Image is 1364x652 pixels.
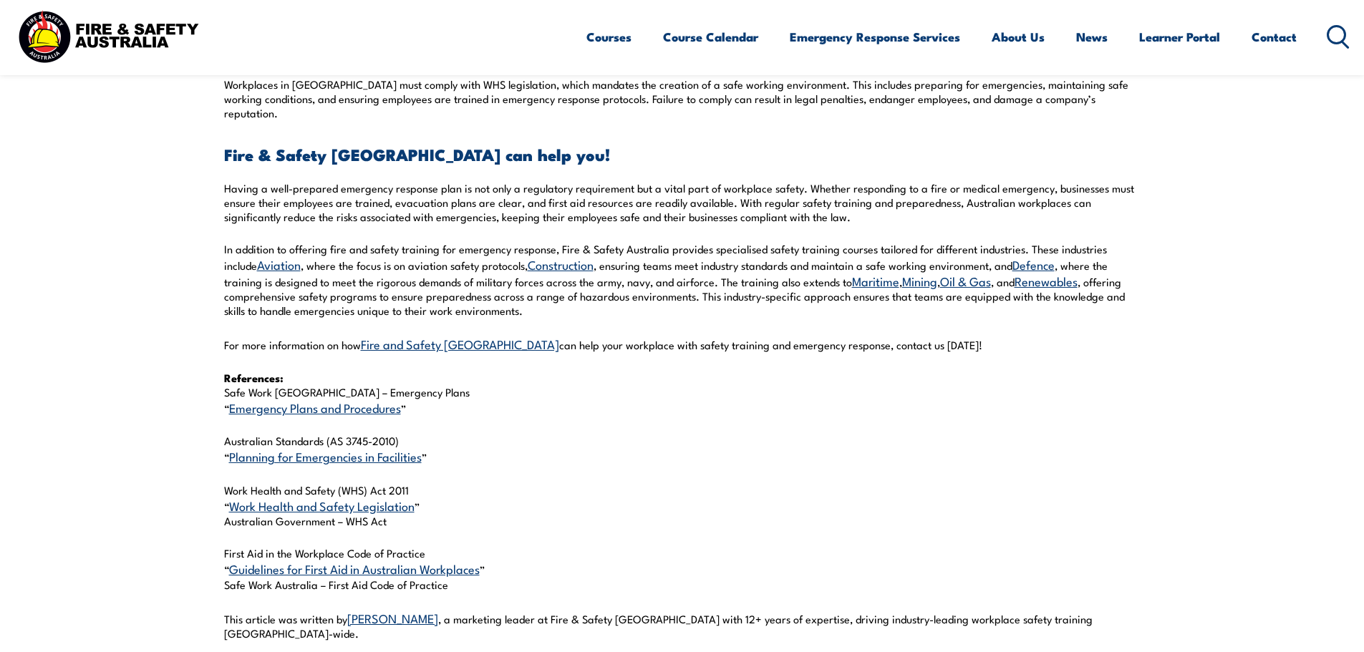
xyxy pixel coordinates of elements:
a: Emergency Response Services [790,18,960,56]
p: Australian Standards (AS 3745-2010) “ ” [224,434,1141,464]
a: Fire and Safety [GEOGRAPHIC_DATA] [361,335,559,352]
a: Guidelines for First Aid in Australian Workplaces [229,560,480,577]
a: Aviation [257,256,301,273]
a: Courses [586,18,632,56]
p: In addition to offering fire and safety training for emergency response, Fire & Safety Australia ... [224,242,1141,318]
a: Construction [528,256,594,273]
p: Safe Work [GEOGRAPHIC_DATA] – Emergency Plans “ ” [224,371,1141,416]
p: This article was written by , a marketing leader at Fire & Safety [GEOGRAPHIC_DATA] with 12+ year... [224,610,1141,641]
a: Maritime [852,272,899,289]
p: Work Health and Safety (WHS) Act 2011 “ ” Australian Government – WHS Act [224,483,1141,528]
a: Renewables [1015,272,1078,289]
a: Mining [902,272,937,289]
a: [PERSON_NAME] [347,609,438,626]
a: Course Calendar [663,18,758,56]
h3: Fire & Safety [GEOGRAPHIC_DATA] can help you! [224,146,1141,162]
p: Having a well-prepared emergency response plan is not only a regulatory requirement but a vital p... [224,181,1141,224]
p: For more information on how can help your workplace with safety training and emergency response, ... [224,336,1141,352]
a: Contact [1252,18,1297,56]
a: About Us [992,18,1045,56]
a: Learner Portal [1139,18,1220,56]
a: Defence [1012,256,1055,273]
p: First Aid in the Workplace Code of Practice “ ” Safe Work Australia – First Aid Code of Practice [224,546,1141,591]
a: Planning for Emergencies in Facilities [229,447,422,464]
a: Oil & Gas [940,272,991,289]
a: Work Health and Safety Legislation [229,497,415,514]
a: News [1076,18,1108,56]
strong: References: [224,369,284,386]
p: Workplaces in [GEOGRAPHIC_DATA] must comply with WHS legislation, which mandates the creation of ... [224,77,1141,120]
a: Emergency Plans and Procedures [229,399,401,416]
